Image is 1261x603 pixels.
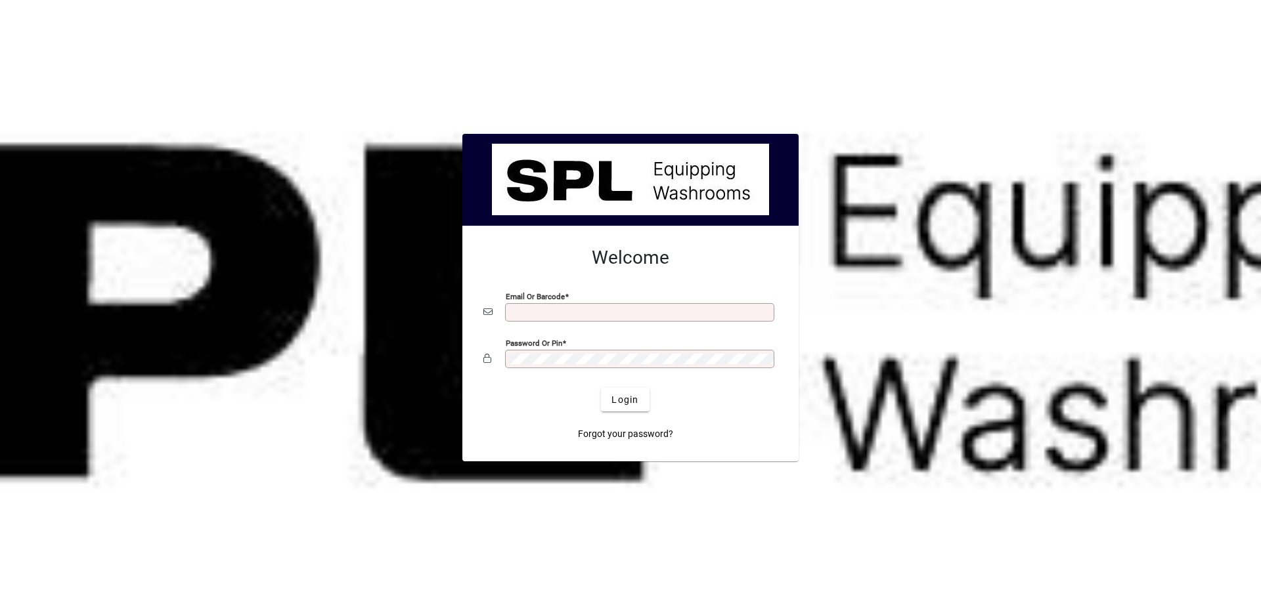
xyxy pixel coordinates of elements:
[578,427,673,441] span: Forgot your password?
[573,422,678,446] a: Forgot your password?
[506,339,562,348] mat-label: Password or Pin
[601,388,649,411] button: Login
[611,393,638,407] span: Login
[483,247,778,269] h2: Welcome
[506,292,565,301] mat-label: Email or Barcode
